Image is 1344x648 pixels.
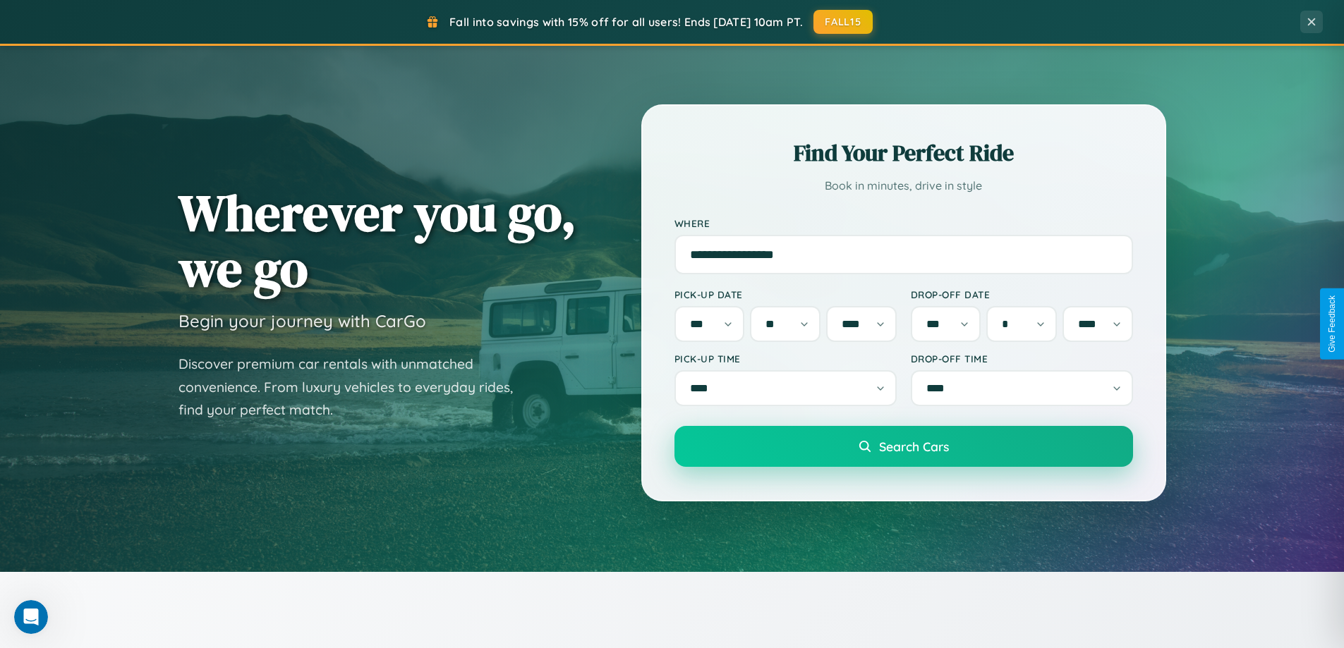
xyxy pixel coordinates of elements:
p: Discover premium car rentals with unmatched convenience. From luxury vehicles to everyday rides, ... [178,353,531,422]
h3: Begin your journey with CarGo [178,310,426,331]
div: Give Feedback [1327,295,1337,353]
label: Drop-off Date [911,288,1133,300]
span: Fall into savings with 15% off for all users! Ends [DATE] 10am PT. [449,15,803,29]
button: FALL15 [813,10,873,34]
h1: Wherever you go, we go [178,185,576,296]
iframe: Intercom live chat [14,600,48,634]
label: Pick-up Time [674,353,897,365]
label: Pick-up Date [674,288,897,300]
label: Drop-off Time [911,353,1133,365]
label: Where [674,217,1133,229]
span: Search Cars [879,439,949,454]
h2: Find Your Perfect Ride [674,137,1133,169]
p: Book in minutes, drive in style [674,176,1133,196]
button: Search Cars [674,426,1133,467]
